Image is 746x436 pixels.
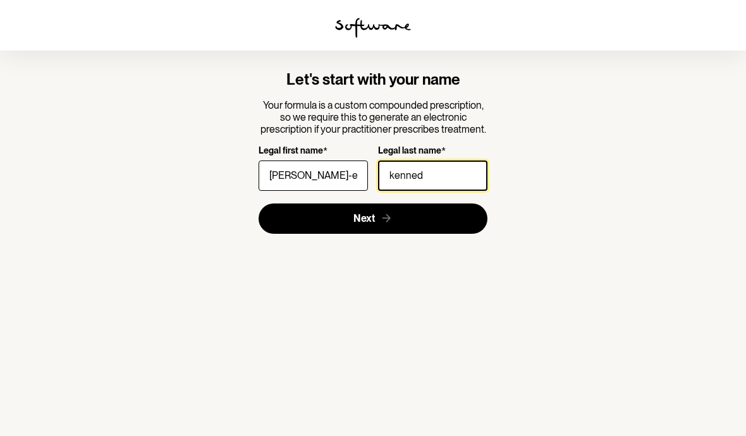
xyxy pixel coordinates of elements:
[259,99,488,136] p: Your formula is a custom compounded prescription, so we require this to generate an electronic pr...
[259,71,488,89] h4: Let's start with your name
[259,203,488,234] button: Next
[353,212,375,224] span: Next
[378,145,441,157] p: Legal last name
[259,145,323,157] p: Legal first name
[335,18,411,38] img: software logo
